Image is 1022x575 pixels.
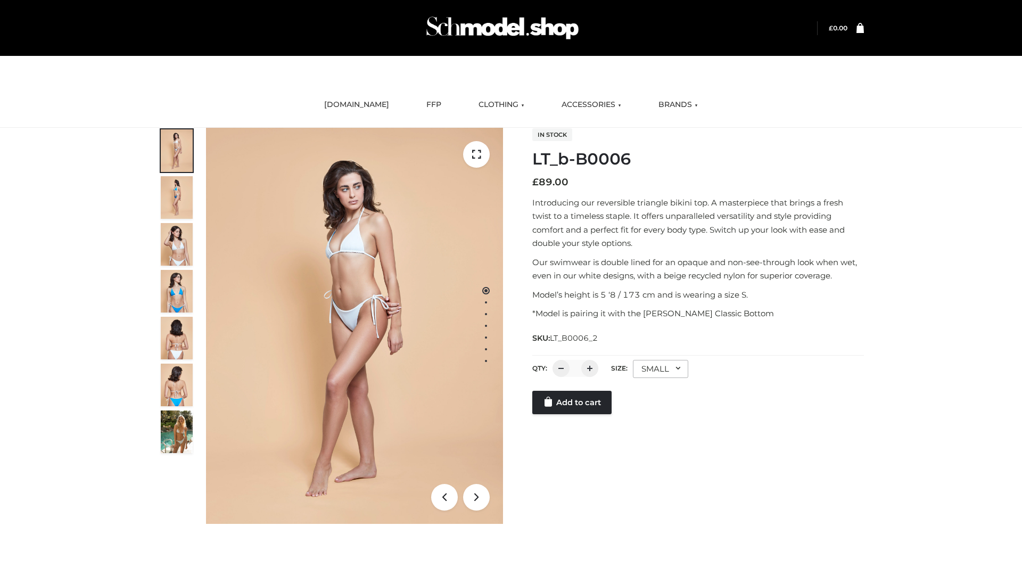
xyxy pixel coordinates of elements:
[206,128,503,524] img: LT_b-B0006
[532,256,864,283] p: Our swimwear is double lined for an opaque and non-see-through look when wet, even in our white d...
[423,7,582,49] img: Schmodel Admin 964
[532,150,864,169] h1: LT_b-B0006
[829,24,847,32] bdi: 0.00
[550,333,598,343] span: LT_B0006_2
[316,93,397,117] a: [DOMAIN_NAME]
[532,128,572,141] span: In stock
[532,307,864,321] p: *Model is pairing it with the [PERSON_NAME] Classic Bottom
[161,317,193,359] img: ArielClassicBikiniTop_CloudNine_AzureSky_OW114ECO_7-scaled.jpg
[829,24,847,32] a: £0.00
[611,364,628,372] label: Size:
[161,364,193,406] img: ArielClassicBikiniTop_CloudNine_AzureSky_OW114ECO_8-scaled.jpg
[633,360,688,378] div: SMALL
[161,270,193,313] img: ArielClassicBikiniTop_CloudNine_AzureSky_OW114ECO_4-scaled.jpg
[532,332,599,344] span: SKU:
[532,391,612,414] a: Add to cart
[161,129,193,172] img: ArielClassicBikiniTop_CloudNine_AzureSky_OW114ECO_1-scaled.jpg
[829,24,833,32] span: £
[161,223,193,266] img: ArielClassicBikiniTop_CloudNine_AzureSky_OW114ECO_3-scaled.jpg
[554,93,629,117] a: ACCESSORIES
[532,176,568,188] bdi: 89.00
[650,93,706,117] a: BRANDS
[532,176,539,188] span: £
[532,196,864,250] p: Introducing our reversible triangle bikini top. A masterpiece that brings a fresh twist to a time...
[161,176,193,219] img: ArielClassicBikiniTop_CloudNine_AzureSky_OW114ECO_2-scaled.jpg
[418,93,449,117] a: FFP
[161,410,193,453] img: Arieltop_CloudNine_AzureSky2.jpg
[471,93,532,117] a: CLOTHING
[532,288,864,302] p: Model’s height is 5 ‘8 / 173 cm and is wearing a size S.
[532,364,547,372] label: QTY:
